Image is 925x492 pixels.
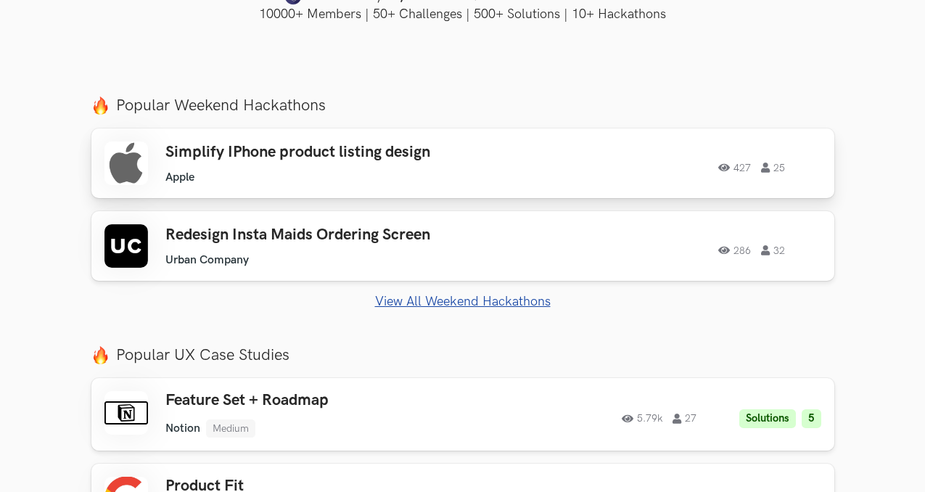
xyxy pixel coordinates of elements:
span: 25 [761,163,785,173]
label: Popular Weekend Hackathons [91,96,834,115]
span: 286 [718,245,751,255]
li: Notion [165,422,200,435]
img: fire.png [91,97,110,115]
h3: Feature Set + Roadmap [165,391,485,410]
h3: Redesign Insta Maids Ordering Screen [165,226,485,245]
a: Redesign Insta Maids Ordering Screen Urban Company 286 32 [91,211,834,281]
span: 32 [761,245,785,255]
h4: 10000+ Members | 50+ Challenges | 500+ Solutions | 10+ Hackathons [91,5,834,23]
li: Solutions [739,409,796,429]
h3: Simplify IPhone product listing design [165,143,485,162]
a: Feature Set + Roadmap Notion Medium 5.79k 27 Solutions 5 [91,378,834,450]
a: View All Weekend Hackathons [91,294,834,309]
span: 27 [673,414,696,424]
label: Popular UX Case Studies [91,345,834,365]
li: Urban Company [165,253,249,267]
li: 5 [802,409,821,429]
a: Simplify IPhone product listing design Apple 427 25 [91,128,834,198]
li: Medium [206,419,255,438]
li: Apple [165,171,194,184]
img: fire.png [91,346,110,364]
span: 5.79k [622,414,662,424]
span: 427 [718,163,751,173]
